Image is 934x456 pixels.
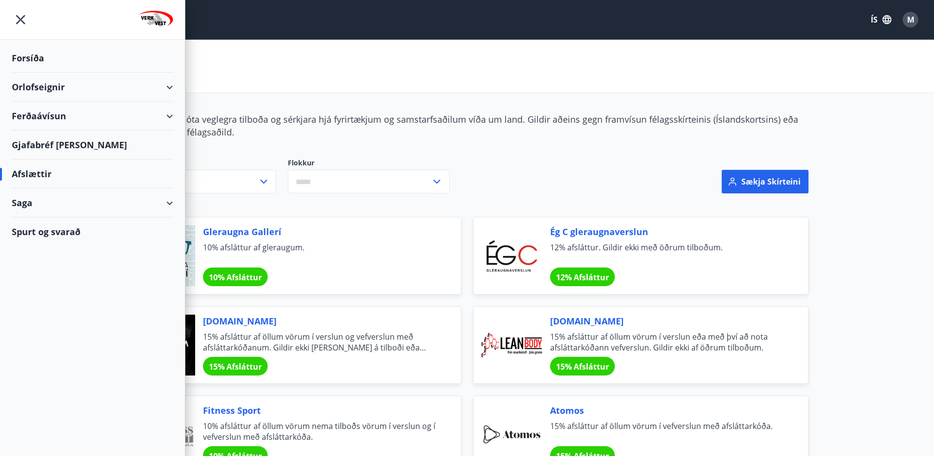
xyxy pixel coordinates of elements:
span: 15% afsláttur af öllum vörum í vefverslun með afsláttarkóða. [550,421,784,442]
span: M [907,14,914,25]
span: Atomos [550,404,784,417]
button: ÍS [865,11,897,28]
span: [DOMAIN_NAME] [550,315,784,327]
span: 15% afsláttur af öllum vörum í verslun og vefverslun með afsláttarkóðanum. Gildir ekki [PERSON_NA... [203,331,437,353]
div: Gjafabréf [PERSON_NAME] [12,131,173,160]
span: Svæði [126,158,276,170]
span: 12% afsláttur. Gildir ekki með öðrum tilboðum. [550,242,784,264]
span: Gleraugna Gallerí [203,225,437,238]
button: Allt [126,170,276,193]
div: Ferðaávísun [12,102,173,131]
span: 15% afsláttur af öllum vörum í verslun eða með því að nota afsláttarkóðann vefverslun. Gildir ekk... [550,331,784,353]
div: Orlofseignir [12,73,173,102]
span: 15% Afsláttur [209,361,262,372]
span: 15% Afsláttur [556,361,609,372]
div: Afslættir [12,160,173,188]
img: union_logo [139,11,173,30]
span: 10% Afsláttur [209,272,262,283]
span: Fitness Sport [203,404,437,417]
span: Ég C gleraugnaverslun [550,225,784,238]
button: Sækja skírteini [722,170,808,193]
div: Saga [12,188,173,217]
button: menu [12,11,29,28]
span: [DOMAIN_NAME] [203,315,437,327]
div: Forsíða [12,44,173,73]
span: 10% afsláttur af gleraugum. [203,242,437,264]
button: M [899,8,922,31]
span: Félagsmenn njóta veglegra tilboða og sérkjara hjá fyrirtækjum og samstarfsaðilum víða um land. Gi... [126,113,798,138]
span: 10% afsláttur af öllum vörum nema tilboðs vörum í verslun og í vefverslun með afsláttarkóða. [203,421,437,442]
label: Flokkur [288,158,450,168]
div: Spurt og svarað [12,217,173,246]
span: 12% Afsláttur [556,272,609,283]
